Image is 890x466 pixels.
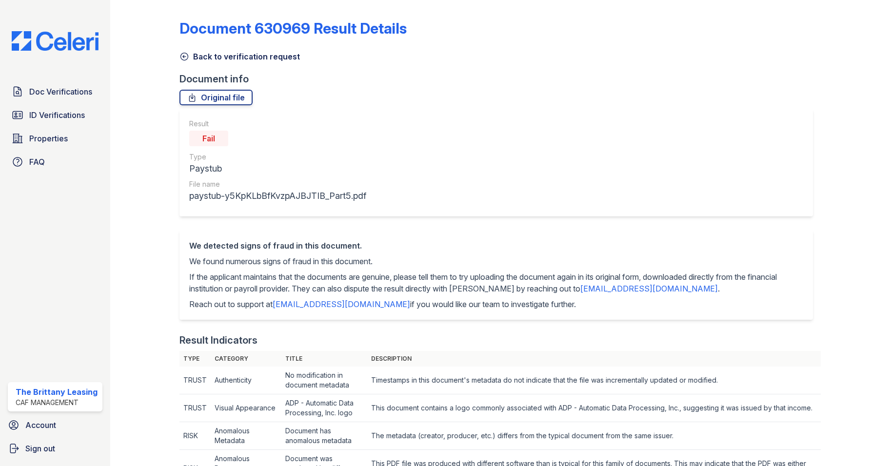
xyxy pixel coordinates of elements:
[189,240,804,252] div: We detected signs of fraud in this document.
[16,398,98,408] div: CAF Management
[211,394,281,422] td: Visual Appearance
[211,422,281,450] td: Anomalous Metadata
[189,131,228,146] div: Fail
[179,367,211,394] td: TRUST
[281,367,367,394] td: No modification in document metadata
[211,367,281,394] td: Authenticity
[281,422,367,450] td: Document has anomalous metadata
[189,298,804,310] p: Reach out to support at if you would like our team to investigate further.
[179,333,257,347] div: Result Indicators
[8,105,102,125] a: ID Verifications
[849,427,880,456] iframe: chat widget
[281,351,367,367] th: Title
[718,284,720,293] span: .
[4,439,106,458] a: Sign out
[4,31,106,51] img: CE_Logo_Blue-a8612792a0a2168367f1c8372b55b34899dd931a85d93a1a3d3e32e68fde9ad4.png
[189,255,804,267] p: We found numerous signs of fraud in this document.
[16,386,98,398] div: The Brittany Leasing
[189,189,366,203] div: paystub-y5KpKLbBfKvzpAJBJTIB_Part5.pdf
[211,351,281,367] th: Category
[29,133,68,144] span: Properties
[273,299,410,309] a: [EMAIL_ADDRESS][DOMAIN_NAME]
[179,19,407,37] a: Document 630969 Result Details
[8,129,102,148] a: Properties
[189,162,366,175] div: Paystub
[25,419,56,431] span: Account
[281,394,367,422] td: ADP - Automatic Data Processing, Inc. logo
[189,119,366,129] div: Result
[580,284,718,293] a: [EMAIL_ADDRESS][DOMAIN_NAME]
[29,109,85,121] span: ID Verifications
[4,415,106,435] a: Account
[29,86,92,97] span: Doc Verifications
[25,443,55,454] span: Sign out
[8,82,102,101] a: Doc Verifications
[29,156,45,168] span: FAQ
[179,422,211,450] td: RISK
[367,367,821,394] td: Timestamps in this document's metadata do not indicate that the file was incrementally updated or...
[189,152,366,162] div: Type
[8,152,102,172] a: FAQ
[179,72,821,86] div: Document info
[179,90,253,105] a: Original file
[179,351,211,367] th: Type
[189,271,804,294] p: If the applicant maintains that the documents are genuine, please tell them to try uploading the ...
[367,394,821,422] td: This document contains a logo commonly associated with ADP - Automatic Data Processing, Inc., sug...
[179,51,300,62] a: Back to verification request
[179,394,211,422] td: TRUST
[189,179,366,189] div: File name
[367,422,821,450] td: The metadata (creator, producer, etc.) differs from the typical document from the same issuer.
[367,351,821,367] th: Description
